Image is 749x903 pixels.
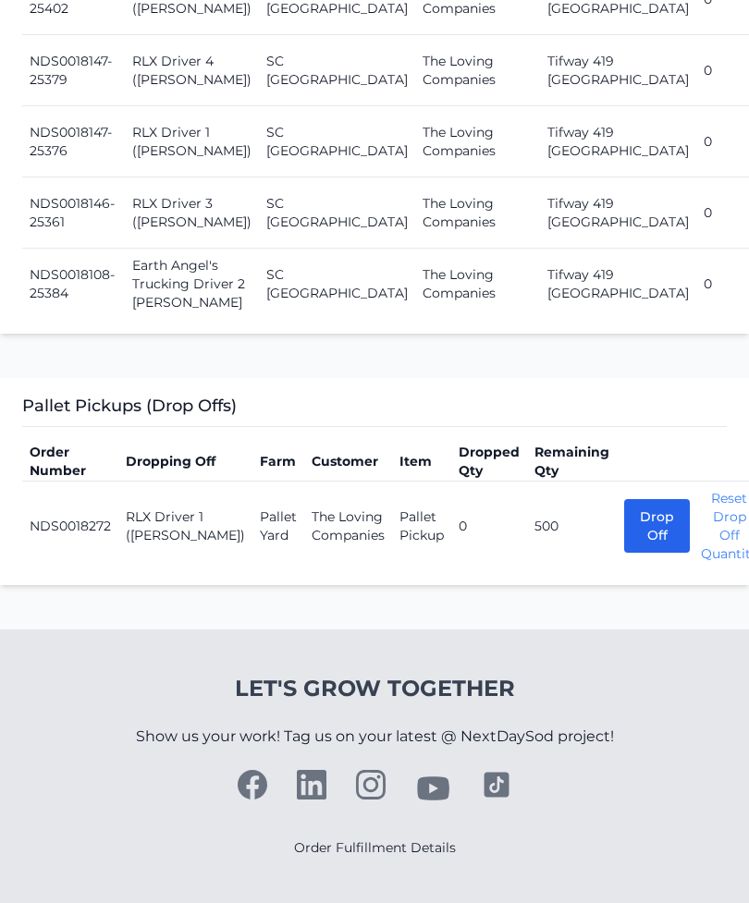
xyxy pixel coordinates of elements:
td: Pallet Pickup [392,482,451,571]
th: Farm [252,442,304,482]
a: Order Fulfillment Details [294,839,456,856]
td: The Loving Companies [415,249,540,320]
h4: Let's Grow Together [136,674,614,703]
th: Customer [304,442,392,482]
td: 0 [451,482,527,571]
td: 500 [527,482,617,571]
td: RLX Driver 4 ([PERSON_NAME]) [125,35,259,106]
td: The Loving Companies [415,106,540,177]
td: Tifway 419 [GEOGRAPHIC_DATA] [540,106,696,177]
th: Item [392,442,451,482]
td: NDS0018272 [22,482,118,571]
h3: Pallet Pickups (Drop Offs) [22,393,727,427]
td: The Loving Companies [304,482,392,571]
th: Dropping Off [118,442,252,482]
td: Tifway 419 [GEOGRAPHIC_DATA] [540,249,696,320]
td: NDS0018108-25384 [22,249,125,320]
td: RLX Driver 1 ([PERSON_NAME]) [118,482,252,571]
th: Order Number [22,442,118,482]
td: Pallet Yard [252,482,304,571]
p: Show us your work! Tag us on your latest @ NextDaySod project! [136,703,614,770]
th: Dropped Qty [451,442,527,482]
td: SC [GEOGRAPHIC_DATA] [259,106,415,177]
td: The Loving Companies [415,35,540,106]
td: The Loving Companies [415,177,540,249]
td: Earth Angel's Trucking Driver 2 [PERSON_NAME] [125,249,259,320]
td: NDS0018147-25376 [22,106,125,177]
td: NDS0018147-25379 [22,35,125,106]
td: SC [GEOGRAPHIC_DATA] [259,177,415,249]
td: NDS0018146-25361 [22,177,125,249]
td: RLX Driver 3 ([PERSON_NAME]) [125,177,259,249]
th: Remaining Qty [527,442,617,482]
td: Tifway 419 [GEOGRAPHIC_DATA] [540,177,696,249]
button: Drop Off [624,499,690,553]
td: SC [GEOGRAPHIC_DATA] [259,249,415,320]
td: SC [GEOGRAPHIC_DATA] [259,35,415,106]
td: RLX Driver 1 ([PERSON_NAME]) [125,106,259,177]
td: Tifway 419 [GEOGRAPHIC_DATA] [540,35,696,106]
